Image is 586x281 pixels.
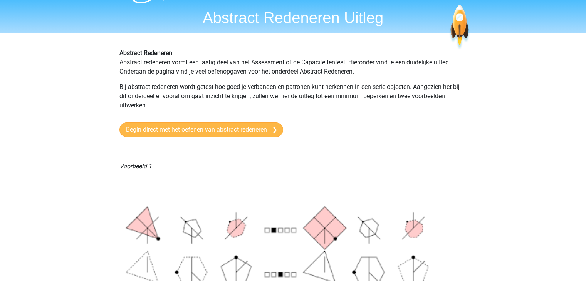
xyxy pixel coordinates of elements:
img: arrow-right.e5bd35279c78.svg [273,127,277,134]
img: spaceship.7d73109d6933.svg [449,5,470,50]
p: Abstract redeneren vormt een lastig deel van het Assessment of de Capaciteitentest. Hieronder vin... [119,49,467,76]
i: Voorbeeld 1 [119,162,152,170]
p: Bij abstract redeneren wordt getest hoe goed je verbanden en patronen kunt herkennen in een serie... [119,82,467,110]
b: Abstract Redeneren [119,49,172,57]
h1: Abstract Redeneren Uitleg [116,8,470,27]
a: Begin direct met het oefenen van abstract redeneren [119,122,283,137]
